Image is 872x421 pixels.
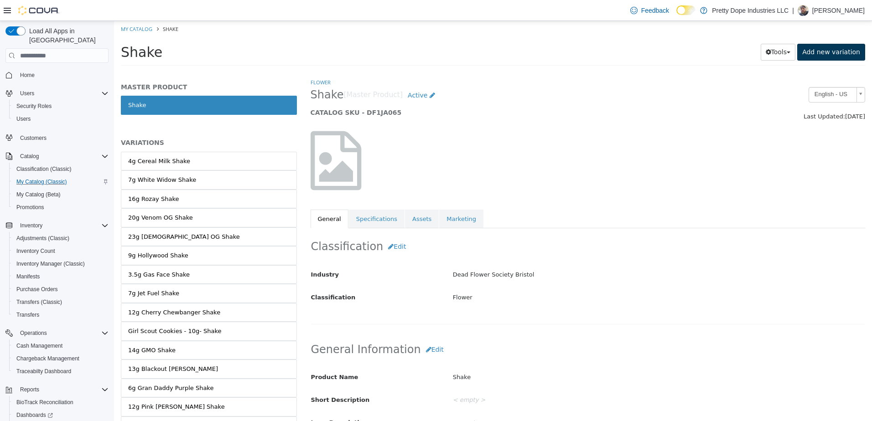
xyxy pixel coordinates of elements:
[20,222,42,229] span: Inventory
[676,15,677,15] span: Dark Mode
[712,5,789,16] p: Pretty Dope Industries LLC
[9,270,112,283] button: Manifests
[7,75,183,94] a: Shake
[9,283,112,296] button: Purchase Orders
[13,410,57,421] a: Dashboards
[14,136,76,145] div: 4g Cereal Milk Shake
[14,325,62,334] div: 14g GMO Shake
[2,219,112,232] button: Inventory
[13,101,109,112] span: Security Roles
[332,394,758,410] div: < empty >
[229,71,289,78] small: [Master Product]
[13,189,64,200] a: My Catalog (Beta)
[9,163,112,175] button: Classification (Classic)
[695,67,739,81] span: English - US
[14,192,79,201] div: 20g Venom OG Shake
[16,115,31,123] span: Users
[13,164,109,175] span: Classification (Classic)
[14,268,65,277] div: 7g Jet Fuel Shake
[197,273,242,280] span: Classification
[13,366,109,377] span: Traceabilty Dashboard
[13,113,34,124] a: Users
[13,202,109,213] span: Promotions
[13,258,109,269] span: Inventory Manager (Classic)
[13,233,73,244] a: Adjustments (Classic)
[16,88,38,99] button: Users
[2,87,112,100] button: Users
[13,297,66,308] a: Transfers (Classic)
[2,131,112,144] button: Customers
[812,5,865,16] p: [PERSON_NAME]
[16,69,109,81] span: Home
[13,113,109,124] span: Users
[16,165,72,173] span: Classification (Classic)
[9,100,112,113] button: Security Roles
[14,381,111,390] div: 12g Pink [PERSON_NAME] Shake
[16,368,71,375] span: Traceabilty Dashboard
[197,87,609,96] h5: CATALOG SKU - DF1JA065
[9,257,112,270] button: Inventory Manager (Classic)
[16,204,44,211] span: Promotions
[16,178,67,185] span: My Catalog (Classic)
[14,154,82,164] div: 7g White Widow Shake
[332,349,758,365] div: Shake
[13,246,109,257] span: Inventory Count
[7,23,48,39] span: Shake
[13,271,109,282] span: Manifests
[197,58,217,65] a: Flower
[197,320,751,337] h2: General Information
[16,311,39,318] span: Transfers
[16,399,73,406] span: BioTrack Reconciliation
[13,202,48,213] a: Promotions
[16,191,61,198] span: My Catalog (Beta)
[14,174,65,183] div: 16g Rozay Shake
[16,342,62,349] span: Cash Management
[13,176,71,187] a: My Catalog (Classic)
[9,365,112,378] button: Traceabilty Dashboard
[13,233,109,244] span: Adjustments (Classic)
[20,90,34,97] span: Users
[20,153,39,160] span: Catalog
[294,71,313,78] span: Active
[16,70,38,81] a: Home
[9,396,112,409] button: BioTrack Reconciliation
[235,189,291,208] a: Specifications
[798,5,809,16] div: Justin Jeffers
[13,397,77,408] a: BioTrack Reconciliation
[2,150,112,163] button: Catalog
[13,284,109,295] span: Purchase Orders
[9,232,112,245] button: Adjustments (Classic)
[7,118,183,126] h5: VARIATIONS
[13,246,59,257] a: Inventory Count
[13,353,109,364] span: Chargeback Management
[20,329,47,337] span: Operations
[9,175,112,188] button: My Catalog (Classic)
[16,260,85,267] span: Inventory Manager (Classic)
[676,5,696,15] input: Dark Mode
[7,62,183,70] h5: MASTER PRODUCT
[16,103,52,110] span: Security Roles
[13,410,109,421] span: Dashboards
[627,1,673,20] a: Feedback
[14,306,108,315] div: Girl Scout Cookies - 10g- Shake
[641,6,669,15] span: Feedback
[13,284,62,295] a: Purchase Orders
[16,132,109,143] span: Customers
[197,67,230,81] span: Shake
[13,164,75,175] a: Classification (Classic)
[16,328,51,339] button: Operations
[332,246,758,262] div: Dead Flower Society Bristol
[13,309,43,320] a: Transfers
[13,366,75,377] a: Traceabilty Dashboard
[197,189,234,208] a: General
[13,397,109,408] span: BioTrack Reconciliation
[13,176,109,187] span: My Catalog (Classic)
[9,352,112,365] button: Chargeback Management
[16,133,50,144] a: Customers
[14,211,126,221] div: 23g [DEMOGRAPHIC_DATA] OG Shake
[20,72,35,79] span: Home
[14,363,99,372] div: 6g Gran Daddy Purple Shake
[16,384,43,395] button: Reports
[307,320,335,337] button: Edit
[2,68,112,82] button: Home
